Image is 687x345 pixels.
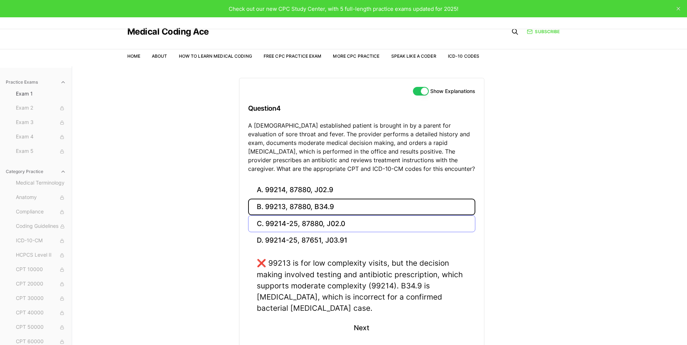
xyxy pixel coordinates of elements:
span: Compliance [16,208,66,216]
a: Speak Like a Coder [391,53,436,59]
span: CPT 40000 [16,309,66,317]
button: Anatomy [13,192,69,203]
button: CPT 40000 [13,307,69,319]
button: D. 99214-25, 87651, J03.91 [248,232,475,249]
button: Coding Guidelines [13,221,69,232]
span: Coding Guidelines [16,222,66,230]
button: CPT 50000 [13,322,69,333]
span: CPT 30000 [16,295,66,302]
span: Exam 1 [16,90,66,97]
button: CPT 10000 [13,264,69,275]
button: ICD-10-CM [13,235,69,247]
button: Exam 4 [13,131,69,143]
span: Anatomy [16,194,66,202]
button: CPT 30000 [13,293,69,304]
p: A [DEMOGRAPHIC_DATA] established patient is brought in by a parent for evaluation of sore throat ... [248,121,475,173]
button: B. 99213, 87880, B34.9 [248,199,475,216]
button: Compliance [13,206,69,218]
div: ❌ 99213 is for low complexity visits, but the decision making involved testing and antibiotic pre... [257,257,467,314]
a: Medical Coding Ace [127,27,209,36]
span: HCPCS Level II [16,251,66,259]
span: Exam 4 [16,133,66,141]
button: C. 99214-25, 87880, J02.0 [248,215,475,232]
a: More CPC Practice [333,53,379,59]
button: Exam 5 [13,146,69,157]
a: ICD-10 Codes [448,53,479,59]
span: Exam 5 [16,147,66,155]
button: CPT 20000 [13,278,69,290]
a: Home [127,53,140,59]
button: A. 99214, 87880, J02.9 [248,182,475,199]
h3: Question 4 [248,98,475,119]
span: CPT 10000 [16,266,66,274]
a: How to Learn Medical Coding [179,53,252,59]
span: Check out our new CPC Study Center, with 5 full-length practice exams updated for 2025! [229,5,458,12]
button: Exam 3 [13,117,69,128]
span: CPT 50000 [16,323,66,331]
span: Exam 2 [16,104,66,112]
button: Practice Exams [3,76,69,88]
a: Subscribe [527,28,560,35]
label: Show Explanations [430,89,475,94]
button: Medical Terminology [13,177,69,189]
span: Exam 3 [16,119,66,127]
span: Medical Terminology [16,179,66,187]
button: close [673,3,684,14]
button: Next [345,318,378,337]
a: Free CPC Practice Exam [264,53,322,59]
button: Category Practice [3,166,69,177]
a: About [152,53,167,59]
button: Exam 1 [13,88,69,99]
button: Exam 2 [13,102,69,114]
span: CPT 20000 [16,280,66,288]
button: HCPCS Level II [13,249,69,261]
span: ICD-10-CM [16,237,66,245]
